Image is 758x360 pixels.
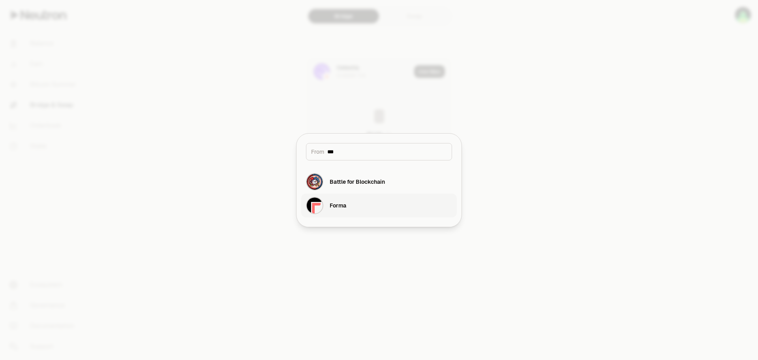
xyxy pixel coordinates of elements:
[307,198,323,213] img: Forma Logo
[330,178,385,186] div: Battle for Blockchain
[301,170,457,194] button: Battle for Blockchain LogoBattle for Blockchain
[311,148,324,156] span: From
[301,194,457,217] button: Forma LogoForma
[330,202,346,209] div: Forma
[307,174,323,190] img: Battle for Blockchain Logo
